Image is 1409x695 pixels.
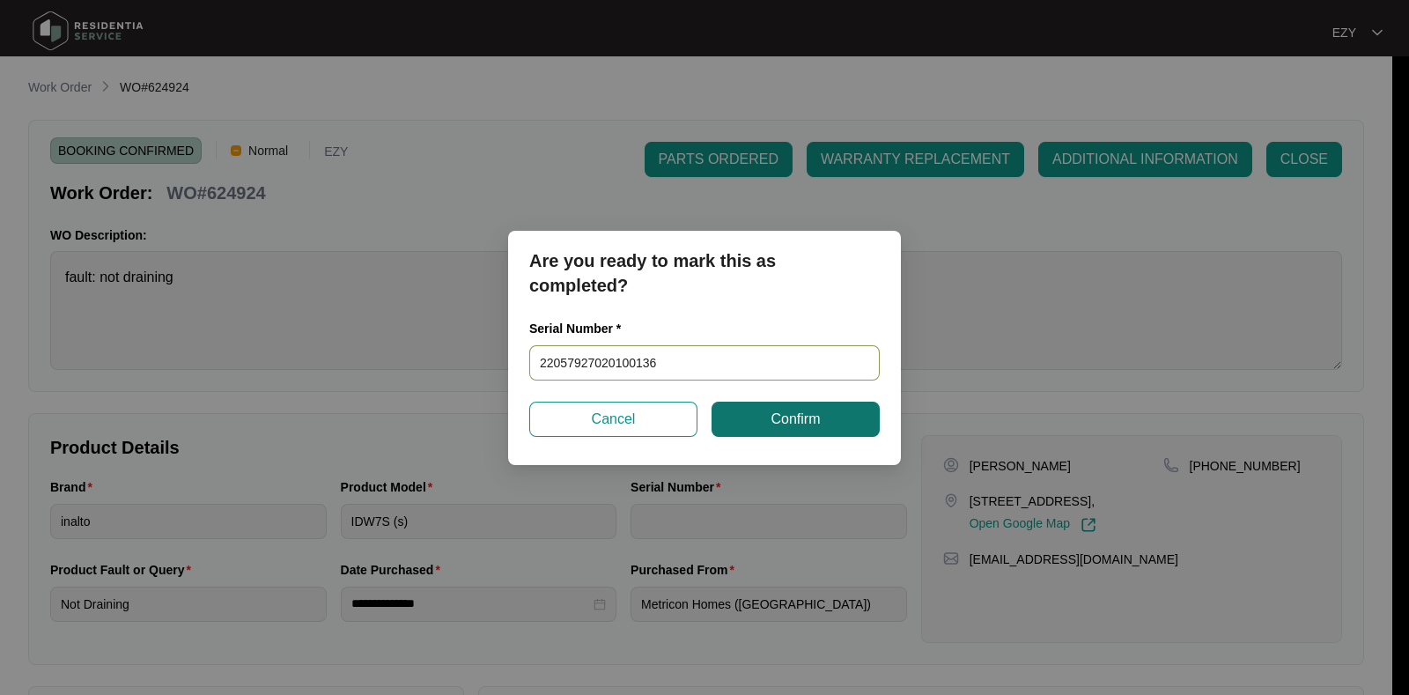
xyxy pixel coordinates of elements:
label: Serial Number * [529,320,634,337]
p: Are you ready to mark this as [529,248,880,273]
span: Confirm [771,409,820,430]
span: Cancel [592,409,636,430]
button: Cancel [529,402,697,437]
p: completed? [529,273,880,298]
button: Confirm [712,402,880,437]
